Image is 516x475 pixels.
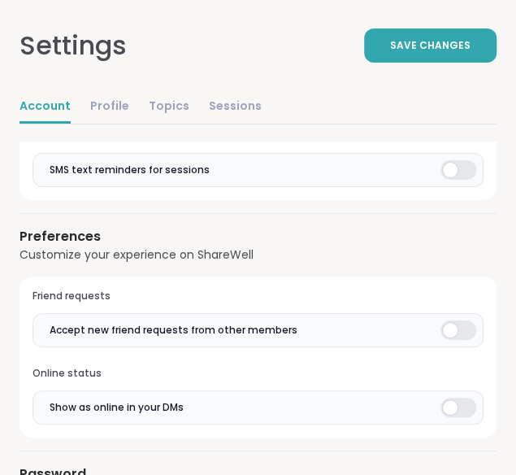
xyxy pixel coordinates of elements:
[50,323,297,338] span: Accept new friend requests from other members
[90,91,129,124] a: Profile
[364,28,496,63] button: Save Changes
[20,91,71,124] a: Account
[20,246,280,264] div: Customize your experience on ShareWell
[20,26,127,65] div: Settings
[20,227,280,246] h3: Preferences
[149,91,189,124] a: Topics
[33,290,483,303] h3: Friend requests
[33,367,483,381] h3: Online status
[50,163,210,177] span: SMS text reminders for sessions
[209,91,262,124] a: Sessions
[50,400,184,415] span: Show as online in your DMs
[390,38,470,53] span: Save Changes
